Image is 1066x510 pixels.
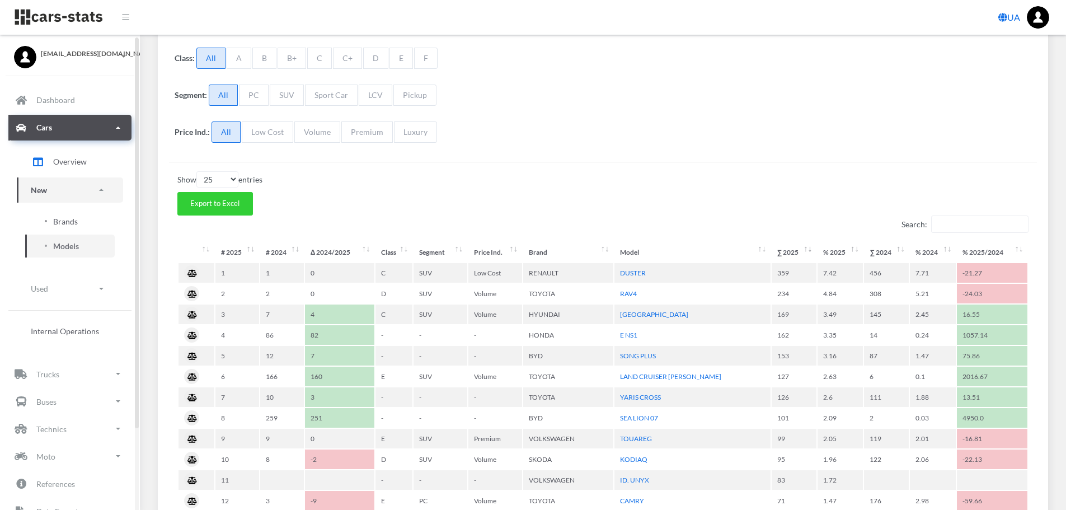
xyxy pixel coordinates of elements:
[305,367,374,386] td: 160
[772,367,816,386] td: 127
[864,325,909,345] td: 14
[375,450,412,469] td: D
[910,367,956,386] td: 0.1
[414,408,467,428] td: -
[36,367,59,381] p: Trucks
[910,263,956,283] td: 7.71
[620,434,652,443] a: TOUAREG
[620,331,637,339] a: E NS1
[414,346,467,366] td: -
[468,284,522,303] td: Volume
[17,276,123,301] a: Used
[260,325,304,345] td: 86
[305,346,374,366] td: 7
[957,325,1027,345] td: 1057.14
[772,325,816,345] td: 162
[957,242,1027,262] th: %&nbsp;2025/2024: activate to sort column ascending
[818,263,863,283] td: 7.42
[177,171,262,188] label: Show entries
[260,450,304,469] td: 8
[957,408,1027,428] td: 4950.0
[196,48,226,69] span: All
[215,450,259,469] td: 10
[278,48,306,69] span: B+
[375,325,412,345] td: -
[305,85,358,106] span: Sport Car
[252,48,276,69] span: B
[772,429,816,448] td: 99
[910,242,956,262] th: %&nbsp;2024: activate to sort column ascending
[772,408,816,428] td: 101
[239,85,269,106] span: PC
[305,408,374,428] td: 251
[468,408,522,428] td: -
[17,177,123,203] a: New
[772,305,816,324] td: 169
[864,408,909,428] td: 2
[957,387,1027,407] td: 13.51
[910,284,956,303] td: 5.21
[375,346,412,366] td: -
[523,408,614,428] td: BYD
[359,85,392,106] span: LCV
[375,242,412,262] th: Class: activate to sort column ascending
[864,284,909,303] td: 308
[31,183,47,197] p: New
[53,240,79,252] span: Models
[375,367,412,386] td: E
[25,210,115,233] a: Brands
[375,284,412,303] td: D
[523,263,614,283] td: RENAULT
[864,367,909,386] td: 6
[175,126,210,138] label: Price Ind.:
[620,476,649,484] a: ID. UNYX
[260,346,304,366] td: 12
[215,242,259,262] th: #&nbsp;2025 : activate to sort column ascending
[260,367,304,386] td: 166
[414,450,467,469] td: SUV
[414,263,467,283] td: SUV
[215,284,259,303] td: 2
[910,325,956,345] td: 0.24
[620,393,661,401] a: YARIS CROSS
[414,242,467,262] th: Segment: activate to sort column ascending
[957,263,1027,283] td: -21.27
[620,352,656,360] a: SONG PLUS
[8,115,132,141] a: Cars
[468,429,522,448] td: Premium
[305,387,374,407] td: 3
[227,48,251,69] span: A
[957,305,1027,324] td: 16.55
[523,325,614,345] td: HONDA
[864,263,909,283] td: 456
[818,367,863,386] td: 2.63
[468,387,522,407] td: -
[864,450,909,469] td: 122
[17,320,123,343] a: Internal Operations
[957,284,1027,303] td: -24.03
[341,121,393,143] span: Premium
[215,305,259,324] td: 3
[614,242,771,262] th: Model: activate to sort column ascending
[414,367,467,386] td: SUV
[393,85,436,106] span: Pickup
[215,325,259,345] td: 4
[305,263,374,283] td: 0
[36,450,55,464] p: Moto
[36,93,75,107] p: Dashboard
[818,470,863,490] td: 1.72
[8,87,132,113] a: Dashboard
[468,305,522,324] td: Volume
[215,346,259,366] td: 5
[53,216,78,227] span: Brands
[14,46,126,59] a: [EMAIL_ADDRESS][DOMAIN_NAME]
[215,408,259,428] td: 8
[864,242,909,262] th: ∑&nbsp;2024: activate to sort column ascending
[375,305,412,324] td: C
[215,470,259,490] td: 11
[190,199,240,208] span: Export to Excel
[414,470,467,490] td: -
[901,216,1029,233] label: Search:
[307,48,332,69] span: C
[305,305,374,324] td: 4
